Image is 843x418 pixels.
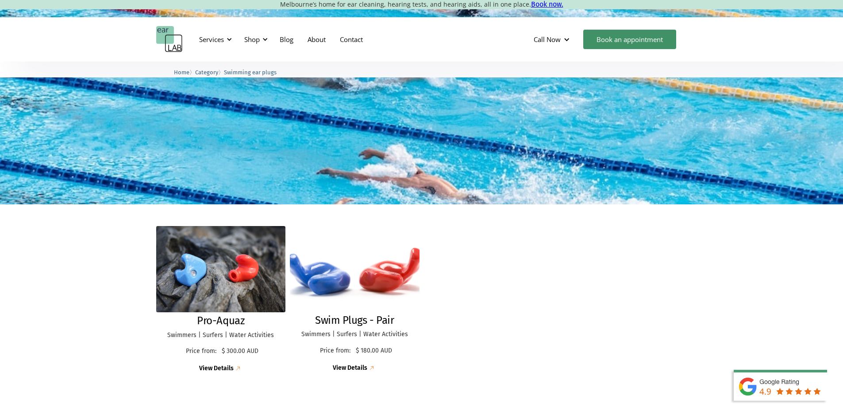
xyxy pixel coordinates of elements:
img: Swim Plugs - Pair [283,222,426,316]
a: Swimming ear plugs [224,68,277,76]
p: $ 300.00 AUD [222,348,258,355]
li: 〉 [195,68,224,77]
span: Home [174,69,189,76]
div: Shop [239,26,270,53]
p: Swimmers | Surfers | Water Activities [299,331,411,338]
a: home [156,26,183,53]
a: Book an appointment [583,30,676,49]
p: $ 180.00 AUD [356,347,392,355]
a: Pro-AquazPro-AquazSwimmers | Surfers | Water ActivitiesPrice from:$ 300.00 AUDView Details [156,226,286,373]
a: Blog [273,27,300,52]
div: Services [199,35,224,44]
p: Price from: [317,347,354,355]
li: 〉 [174,68,195,77]
p: Price from: [183,348,219,355]
a: Category [195,68,218,76]
a: About [300,27,333,52]
div: View Details [199,365,234,372]
p: Swimmers | Surfers | Water Activities [165,332,277,339]
span: Category [195,69,218,76]
div: Services [194,26,235,53]
a: Swim Plugs - PairSwim Plugs - PairSwimmers | Surfers | Water ActivitiesPrice from:$ 180.00 AUDVie... [290,226,420,372]
div: Call Now [534,35,561,44]
a: Home [174,68,189,76]
div: Shop [244,35,260,44]
div: Call Now [527,26,579,53]
h2: Pro-Aquaz [197,314,244,327]
a: Contact [333,27,370,52]
span: Swimming ear plugs [224,69,277,76]
img: Pro-Aquaz [156,226,286,312]
div: View Details [333,364,367,372]
h2: Swim Plugs - Pair [315,314,394,327]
